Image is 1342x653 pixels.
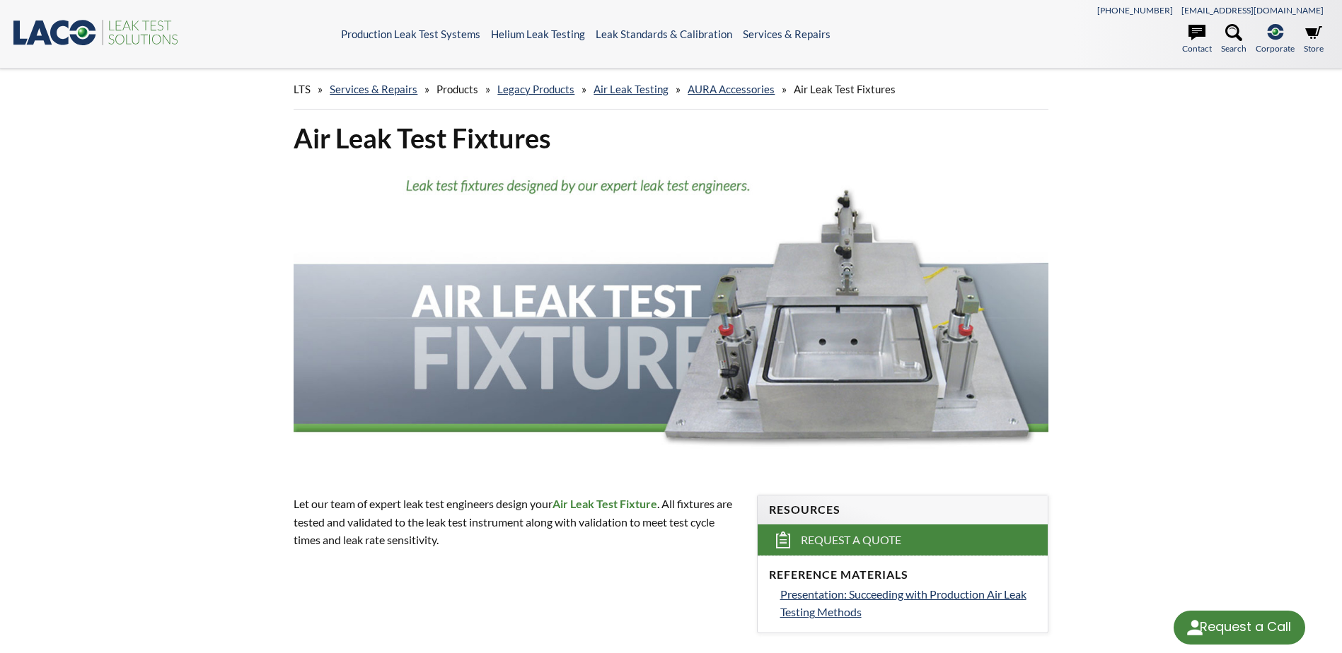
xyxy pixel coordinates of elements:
[491,28,585,40] a: Helium Leak Testing
[743,28,831,40] a: Services & Repairs
[294,69,1048,110] div: » » » » » »
[688,83,775,95] a: AURA Accessories
[801,533,901,548] span: Request a Quote
[1256,42,1295,55] span: Corporate
[330,83,417,95] a: Services & Repairs
[553,497,657,510] strong: Air Leak Test Fixture
[294,167,1048,469] img: Header showing air leak test fixtures
[769,567,1036,582] h4: Reference Materials
[294,121,1048,155] h1: Air Leak Test Fixtures
[1181,5,1324,16] a: [EMAIL_ADDRESS][DOMAIN_NAME]
[758,524,1048,555] a: Request a Quote
[294,83,311,95] span: LTS
[780,587,1026,619] span: Presentation: Succeeding with Production Air Leak Testing Methods
[497,83,574,95] a: Legacy Products
[1304,24,1324,55] a: Store
[294,495,739,549] p: Let our team of expert leak test engineers design your . All fixtures are tested and validated to...
[341,28,480,40] a: Production Leak Test Systems
[1200,611,1291,643] div: Request a Call
[1221,24,1246,55] a: Search
[1097,5,1173,16] a: [PHONE_NUMBER]
[1182,24,1212,55] a: Contact
[436,83,478,95] span: Products
[594,83,669,95] a: Air Leak Testing
[1184,616,1206,639] img: round button
[780,585,1036,621] a: Presentation: Succeeding with Production Air Leak Testing Methods
[769,502,1036,517] h4: Resources
[596,28,732,40] a: Leak Standards & Calibration
[794,83,896,95] span: Air Leak Test Fixtures
[1174,611,1305,645] div: Request a Call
